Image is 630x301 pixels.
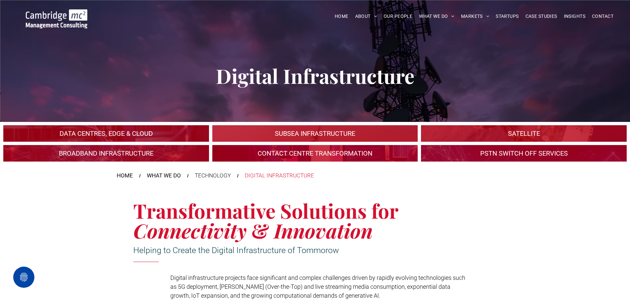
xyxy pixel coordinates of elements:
a: A crowd in silhouette at sunset, on a rise or lookout point, digital transformation [3,145,209,162]
span: Innovation [274,217,373,244]
span: Connectivity [133,217,247,244]
span: Transformative Solutions for [133,197,398,224]
a: STARTUPS [492,11,522,21]
span: Helping to Create the Digital Infrastructure of Tommorow [133,245,339,255]
nav: Breadcrumbs [117,171,514,180]
a: Procurement [212,145,418,162]
img: Go to Homepage [26,9,87,28]
a: Your Business Transformed | Cambridge Management Consulting [26,10,87,17]
a: ABOUT [352,11,381,21]
a: An industrial plant, Procurement [3,125,209,142]
span: & [251,217,269,244]
a: Telecoms [212,125,418,142]
a: Telecoms [421,145,627,162]
div: DIGITAL INFRASTRUCTURE [245,171,314,180]
a: INSIGHTS [561,11,589,21]
span: Digital Infrastructure [216,62,414,89]
span: Digital infrastructure projects face significant and complex challenges driven by rapidly evolvin... [170,274,465,299]
a: WHAT WE DO [147,171,181,180]
a: WHAT WE DO [416,11,458,21]
a: A large mall with arched glass roof, digital infrastructure [421,125,627,142]
a: CONTACT [589,11,617,21]
div: TECHNOLOGY [195,171,231,180]
a: CASE STUDIES [522,11,561,21]
a: OUR PEOPLE [380,11,416,21]
a: HOME [117,171,133,180]
a: MARKETS [458,11,492,21]
a: HOME [331,11,352,21]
